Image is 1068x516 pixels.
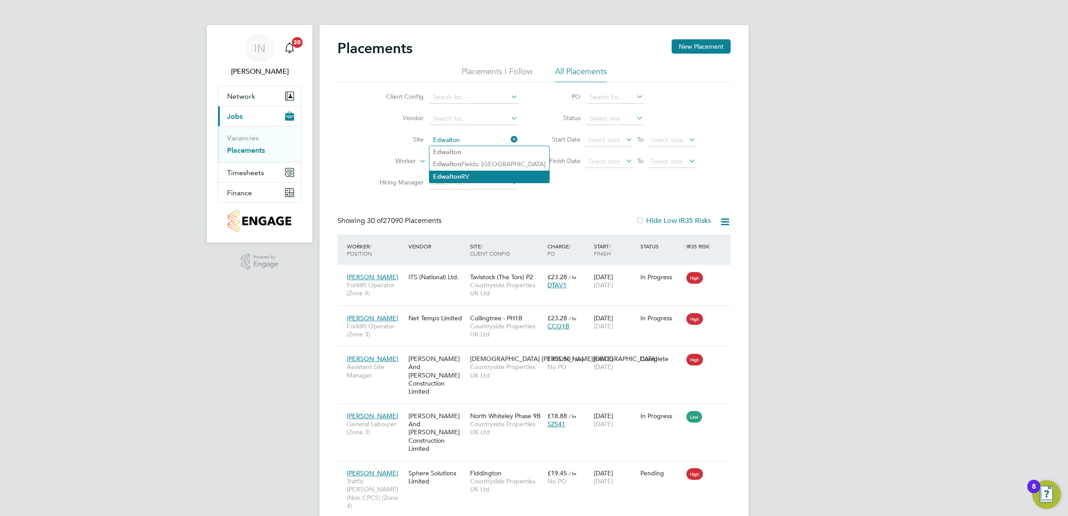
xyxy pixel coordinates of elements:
span: North Whiteley Phase 9B [470,412,541,420]
div: [PERSON_NAME] And [PERSON_NAME] Construction Limited [406,407,468,457]
input: Select one [587,113,643,125]
span: Countryside Properties UK Ltd [470,477,543,493]
span: Countryside Properties UK Ltd [470,420,543,436]
span: High [686,313,703,325]
input: Search for... [430,134,518,147]
h2: Placements [337,39,412,57]
span: / Finish [594,243,611,257]
span: / Client Config [470,243,510,257]
span: 27090 Placements [367,216,441,225]
span: SZ541 [547,420,565,428]
div: In Progress [640,273,682,281]
span: IN [254,42,265,54]
span: [DATE] [594,281,613,289]
span: Select date [588,157,620,165]
li: All Placements [555,66,607,82]
b: Edwalton [433,160,461,168]
span: £305.50 [547,355,571,363]
button: Jobs [218,106,301,126]
span: £18.88 [547,412,567,420]
span: / Position [347,243,372,257]
span: [DATE] [594,363,613,371]
div: [DATE] [592,310,638,335]
label: PO [540,92,580,101]
span: Tavistock (The Tors) P2 [470,273,533,281]
span: DTAV1 [547,281,567,289]
li: RV [429,171,549,183]
span: Collingtree - PH1B [470,314,522,322]
span: Select date [588,136,620,144]
div: 8 [1032,487,1036,498]
img: countryside-properties-logo-retina.png [228,210,291,232]
a: 20 [281,34,299,63]
button: New Placement [672,39,731,54]
span: General Labourer (Zone 3) [347,420,404,436]
span: [PERSON_NAME] [347,355,398,363]
a: Powered byEngage [241,253,279,270]
a: [PERSON_NAME]General Labourer (Zone 3)[PERSON_NAME] And [PERSON_NAME] Construction LimitedNorth W... [345,407,731,415]
span: 20 [292,37,303,48]
label: Vendor [372,114,424,122]
span: Countryside Properties UK Ltd [470,322,543,338]
a: [PERSON_NAME]Forklift Operator (Zone 3)Net Temps LimitedCollingtree - PH1BCountryside Properties ... [345,309,731,317]
span: Countryside Properties UK Ltd [470,363,543,379]
button: Network [218,86,301,106]
button: Open Resource Center, 8 new notifications [1032,480,1061,509]
a: Placements [227,146,265,155]
div: IR35 Risk [684,238,715,254]
span: [PERSON_NAME] [347,469,398,477]
span: Network [227,92,255,101]
div: Showing [337,216,443,226]
button: Finance [218,183,301,202]
div: Site [468,238,545,261]
span: Select date [651,157,683,165]
span: / hr [569,315,576,322]
label: Site [372,135,424,143]
span: To [635,134,646,145]
span: High [686,272,703,284]
span: No PO [547,363,567,371]
div: Pending [640,469,682,477]
div: Jobs [218,126,301,162]
span: To [635,155,646,167]
a: [PERSON_NAME]Traffic [PERSON_NAME] (Non CPCS) (Zone 4)Sphere Solutions LimitedFiddingtonCountrysi... [345,464,731,472]
span: 30 of [367,216,383,225]
label: Finish Date [540,157,580,165]
label: Status [540,114,580,122]
div: Worker [345,238,406,261]
span: Forklift Operator (Zone 3) [347,322,404,338]
div: In Progress [640,412,682,420]
input: Search for... [430,177,518,189]
span: [DATE] [594,420,613,428]
div: Charge [545,238,592,261]
span: No PO [547,477,567,485]
span: Forklift Operator (Zone 4) [347,281,404,297]
a: Vacancies [227,134,259,142]
span: / PO [547,243,571,257]
span: [PERSON_NAME] [347,273,398,281]
li: Fields, [GEOGRAPHIC_DATA] [429,158,549,170]
label: Start Date [540,135,580,143]
div: [DATE] [592,407,638,432]
span: £23.28 [547,273,567,281]
span: / hr [569,413,576,420]
div: [PERSON_NAME] And [PERSON_NAME] Construction Limited [406,350,468,400]
div: ITS (National) Ltd. [406,268,468,285]
label: Worker [365,157,416,166]
span: High [686,354,703,365]
nav: Main navigation [207,25,312,243]
span: Jobs [227,112,243,121]
input: Search for... [587,91,643,104]
span: CCO1B [547,322,569,330]
span: Fiddington [470,469,501,477]
span: Powered by [253,253,278,261]
button: Timesheets [218,163,301,182]
div: Vendor [406,238,468,254]
span: Select date [651,136,683,144]
a: [PERSON_NAME]Assistant Site Manager[PERSON_NAME] And [PERSON_NAME] Construction Limited[DEMOGRAPH... [345,350,731,357]
span: [PERSON_NAME] [347,314,398,322]
span: Isa Nawas [218,66,302,77]
label: Client Config [372,92,424,101]
a: [PERSON_NAME]Forklift Operator (Zone 4)ITS (National) Ltd.Tavistock (The Tors) P2Countryside Prop... [345,268,731,276]
a: Go to home page [218,210,302,232]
